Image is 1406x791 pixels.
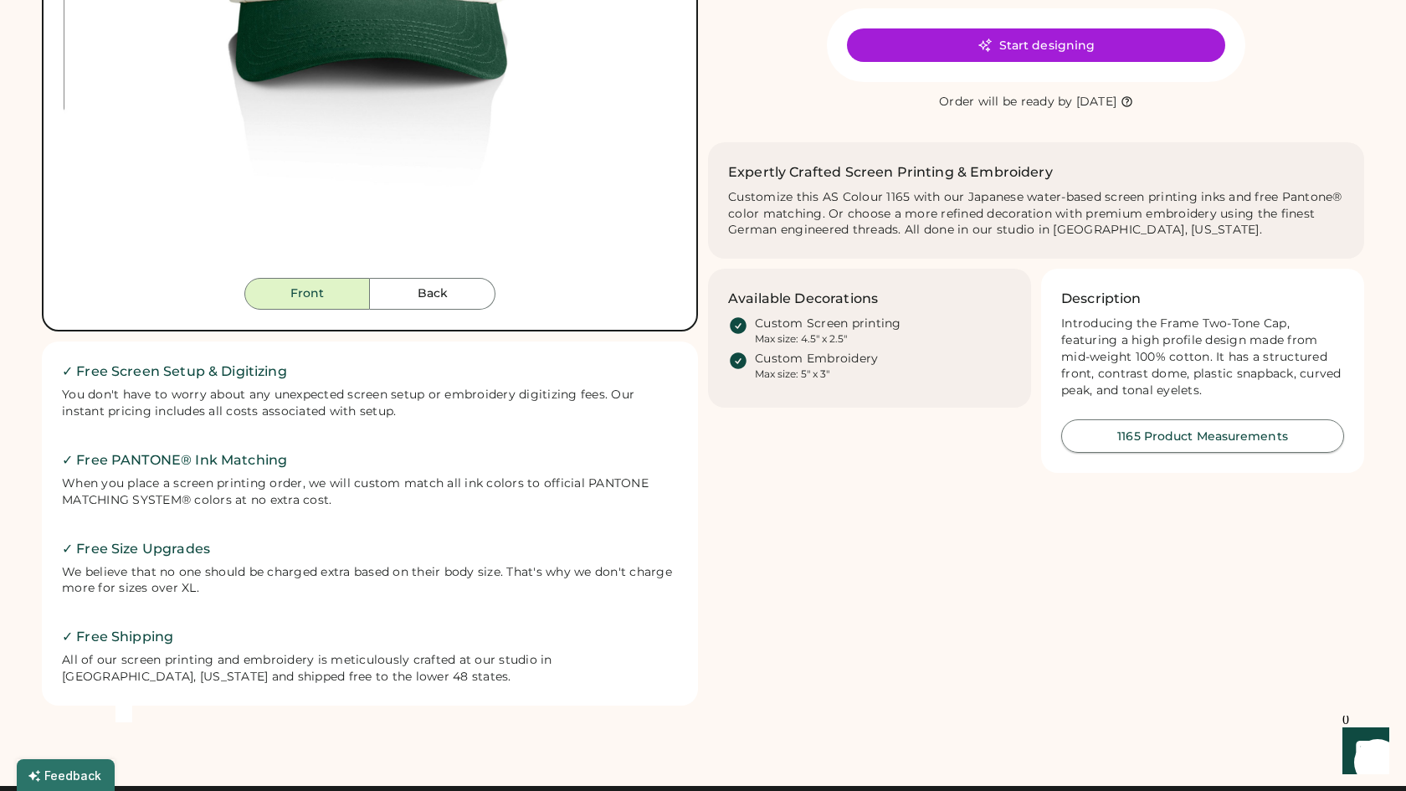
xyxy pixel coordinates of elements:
[847,28,1225,62] button: Start designing
[755,316,901,332] div: Custom Screen printing
[1061,419,1344,453] button: 1165 Product Measurements
[755,367,829,381] div: Max size: 5" x 3"
[62,652,678,686] div: All of our screen printing and embroidery is meticulously crafted at our studio in [GEOGRAPHIC_DA...
[370,278,495,310] button: Back
[62,475,678,509] div: When you place a screen printing order, we will custom match all ink colors to official PANTONE M...
[1061,289,1142,309] h3: Description
[1326,716,1398,788] iframe: Front Chat
[728,162,1053,182] h2: Expertly Crafted Screen Printing & Embroidery
[939,94,1073,110] div: Order will be ready by
[728,289,878,309] h3: Available Decorations
[62,362,678,382] h2: ✓ Free Screen Setup & Digitizing
[728,189,1344,239] div: Customize this AS Colour 1165 with our Japanese water-based screen printing inks and free Pantone...
[755,351,878,367] div: Custom Embroidery
[62,627,678,647] h2: ✓ Free Shipping
[62,450,678,470] h2: ✓ Free PANTONE® Ink Matching
[1076,94,1117,110] div: [DATE]
[755,332,847,346] div: Max size: 4.5" x 2.5"
[62,387,678,420] div: You don't have to worry about any unexpected screen setup or embroidery digitizing fees. Our inst...
[62,539,678,559] h2: ✓ Free Size Upgrades
[1061,316,1344,398] div: Introducing the Frame Two-Tone Cap, featuring a high profile design made from mid-weight 100% cot...
[244,278,370,310] button: Front
[62,564,678,598] div: We believe that no one should be charged extra based on their body size. That's why we don't char...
